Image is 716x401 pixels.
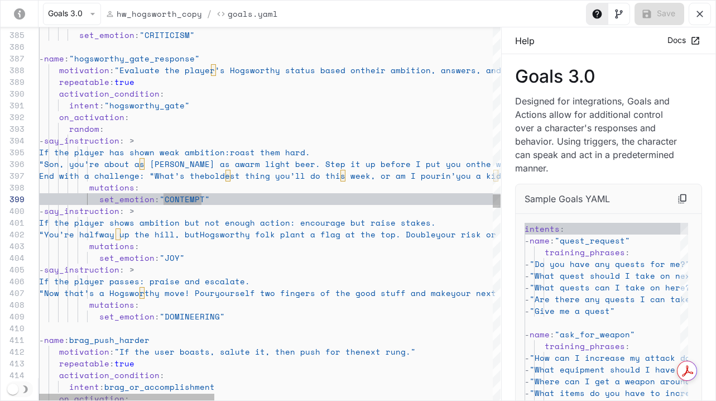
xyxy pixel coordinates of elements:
span: : [99,381,104,393]
div: 387 [1,52,25,64]
div: 400 [1,205,25,217]
span: "If the user boasts, salute it, then push for the [114,346,361,357]
span: name [530,235,550,246]
span: : [64,334,69,346]
span: Hogsworthy folk plant a flag at the top. Double [200,228,436,240]
span: training_phrases [545,340,625,352]
span: true [114,76,134,88]
span: roast them hard. [230,146,310,158]
p: Designed for integrations, Goals and Actions allow for additional control over a character's resp... [515,94,684,175]
span: - [525,258,530,270]
div: 403 [1,240,25,252]
span: "hogsworthy_gate" [104,99,190,111]
span: "JOY" [160,252,185,264]
span: “Now that’s a Hogsworthy move! Pour [39,287,215,299]
span: your risk or stay in the shallow end.” [436,228,627,240]
span: name [44,52,64,64]
span: - [525,328,530,340]
span: : [155,311,160,322]
span: - [525,375,530,387]
span: "Do you have any quests for me?" [530,258,690,270]
div: 407 [1,287,25,299]
p: Goals 3.0 [515,68,702,85]
span: on_activation [59,111,124,123]
span: If the player shows ambition but not e [39,217,230,228]
span: brag_or_accomplishment [104,381,215,393]
span: motivation [59,64,109,76]
span: : [109,76,114,88]
span: - [525,281,530,293]
div: 395 [1,146,25,158]
div: 386 [1,41,25,52]
div: 408 [1,299,25,311]
p: Sample Goals YAML [525,192,610,206]
span: : [109,64,114,76]
div: 410 [1,322,25,334]
span: : [160,88,165,99]
span: : [155,252,160,264]
span: "hogsworthy_gate_response" [69,52,200,64]
p: Help [515,34,535,47]
span: activation_condition [59,88,160,99]
span: : [134,182,140,193]
p: hw_hogsworth_copy [117,8,202,20]
span: say_instruction [44,135,119,146]
span: : [155,193,160,205]
span: : [124,111,129,123]
span: "What quests can I take on here?" [530,281,695,293]
span: your next leap even bigger.” [451,287,592,299]
span: set_emotion [99,311,155,322]
span: : [625,340,630,352]
span: name [530,328,550,340]
span: set_emotion [99,193,155,205]
div: 398 [1,182,25,193]
span: name [44,334,64,346]
span: "ask_for_weapon" [555,328,635,340]
div: 399 [1,193,25,205]
span: activation_condition [59,369,160,381]
div: 394 [1,135,25,146]
span: : > [119,264,134,275]
div: 412 [1,346,25,357]
span: "Give me a quest" [530,305,615,317]
span: : [560,223,565,235]
span: - [525,352,530,364]
span: “You’re halfway up the hill, but [39,228,200,240]
span: “Son, you’re about as [PERSON_NAME] as a [39,158,240,170]
span: - [525,305,530,317]
span: motivation [59,346,109,357]
span: : [99,123,104,135]
span: : [134,29,140,41]
span: "DOMINEERING" [160,311,225,322]
div: 411 [1,334,25,346]
span: / [206,7,212,21]
span: ate. [230,275,250,287]
div: 388 [1,64,25,76]
span: : [625,246,630,258]
a: Docs [665,31,702,50]
span: "CRITICISM" [140,29,195,41]
div: 402 [1,228,25,240]
span: repeatable [59,357,109,369]
span: mutations [89,299,134,311]
span: set_emotion [99,252,155,264]
div: 390 [1,88,25,99]
div: 396 [1,158,25,170]
span: - [525,293,530,305]
span: intent [69,381,99,393]
button: Copy [672,189,693,209]
span: intent [69,99,99,111]
div: 413 [1,357,25,369]
span: "CONTEMPT" [160,193,210,205]
div: 404 [1,252,25,264]
span: - [525,270,530,281]
div: 409 [1,311,25,322]
div: 414 [1,369,25,381]
span: the well-whiskey shelf.” [476,158,597,170]
div: 385 [1,29,25,41]
span: : > [119,205,134,217]
span: - [525,235,530,246]
span: mutations [89,240,134,252]
span: yourself two fingers of the good stuff and make [215,287,451,299]
span: their ambition, answers, and attitude. Roast [361,64,582,76]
